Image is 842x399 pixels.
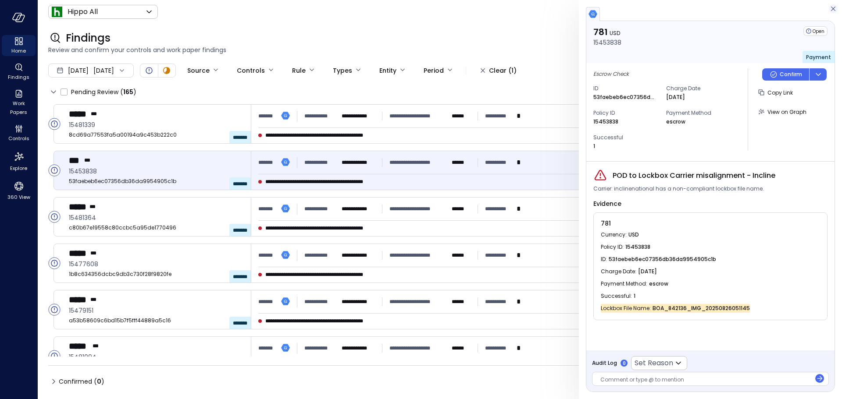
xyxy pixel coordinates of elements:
[634,292,635,300] span: 1
[767,108,806,116] span: View on Graph
[144,65,154,76] div: Open
[187,63,210,78] div: Source
[69,223,244,232] span: c80b67e19558c80ccbc5a95de1770496
[52,7,62,17] img: Icon
[593,142,595,151] p: 1
[237,63,265,78] div: Controls
[123,88,133,96] span: 165
[762,68,809,81] button: Confirm
[48,45,831,55] span: Review and confirm your controls and work paper findings
[806,53,831,61] span: Payment
[593,84,659,93] span: ID
[593,70,629,78] span: Escrow Check
[635,358,673,368] p: Set Reason
[592,359,617,367] span: Audit Log
[379,63,396,78] div: Entity
[489,65,517,76] div: Clear (1)
[593,109,659,117] span: Policy ID
[649,279,668,288] span: escrow
[755,104,810,119] button: View on Graph
[638,267,657,276] span: [DATE]
[69,166,244,176] span: 15453838
[755,85,796,100] button: Copy Link
[601,230,628,239] span: Currency :
[48,118,61,130] div: Open
[601,292,634,300] span: Successful :
[803,26,828,36] div: Open
[11,46,26,55] span: Home
[97,377,101,386] span: 0
[601,255,609,264] span: ID :
[780,70,802,79] p: Confirm
[333,63,352,78] div: Types
[69,120,244,130] span: 15481339
[48,211,61,223] div: Open
[601,279,649,288] span: Payment Method :
[610,29,620,37] span: USD
[628,230,639,239] span: USD
[762,68,827,81] div: Button group with a nested menu
[69,131,244,139] span: 8cd69a77553fa5a00194a9c453b222c0
[601,219,611,228] span: 781
[69,259,244,269] span: 15477608
[653,304,750,313] span: BOA_842136_IMG_20250826051145
[59,374,104,388] span: Confirmed
[10,164,27,173] span: Explore
[593,93,655,102] p: 53faebeb6ec07356db36da9954905c1b
[2,61,36,82] div: Findings
[593,117,618,126] p: 15453838
[68,7,98,17] p: Hippo All
[2,123,36,144] div: Controls
[69,306,244,315] span: 15479151
[589,10,597,18] img: bigquery
[609,255,716,264] span: 53faebeb6ec07356db36da9954905c1b
[66,31,111,45] span: Findings
[666,93,685,102] p: [DATE]
[593,26,621,38] p: 781
[424,63,444,78] div: Period
[666,109,732,117] span: Payment Method
[593,133,659,142] span: Successful
[601,243,625,251] span: Policy ID :
[94,377,104,386] div: ( )
[48,350,61,362] div: Open
[593,38,621,47] p: 15453838
[48,164,61,177] div: Open
[601,304,653,313] span: Lockbox File Name :
[69,352,244,362] span: 15481094
[593,199,621,208] span: Evidence
[48,304,61,316] div: Open
[593,184,764,193] span: Carrier: inclinenational has a non-compliant lockbox file name.
[69,270,244,279] span: 1b8c634356dcbc9db3c730f28f9820fe
[5,99,32,117] span: Work Papers
[2,35,36,56] div: Home
[2,179,36,202] div: 360 View
[2,88,36,117] div: Work Papers
[120,87,136,97] div: ( )
[2,149,36,173] div: Explore
[809,68,827,81] button: dropdown-icon-button
[48,257,61,269] div: Open
[625,243,650,251] span: 15453838
[69,177,244,186] span: 53faebeb6ec07356db36da9954905c1b
[69,213,244,222] span: 15481364
[666,117,685,126] p: escrow
[69,316,244,325] span: a53b58609c6bd15b7f5fff44889a5c16
[473,63,524,78] button: Clear (1)
[623,360,626,367] p: 0
[161,65,172,76] div: In Progress
[292,63,306,78] div: Rule
[7,193,30,201] span: 360 View
[68,66,89,75] span: [DATE]
[767,89,793,96] span: Copy Link
[666,84,732,93] span: Charge Date
[8,134,29,143] span: Controls
[601,267,638,276] span: Charge Date :
[8,73,29,81] span: Findings
[71,85,136,99] span: Pending Review
[613,170,775,181] span: POD to Lockbox Carrier misalignment - Incline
